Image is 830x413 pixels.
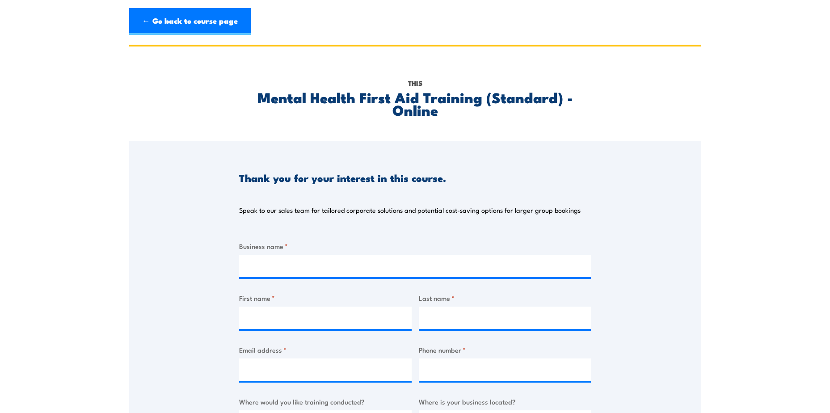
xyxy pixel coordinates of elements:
[239,345,412,355] label: Email address
[239,206,581,215] p: Speak to our sales team for tailored corporate solutions and potential cost-saving options for la...
[239,173,446,183] h3: Thank you for your interest in this course.
[239,91,591,116] h2: Mental Health First Aid Training (Standard) - Online
[239,241,591,251] label: Business name
[419,293,591,303] label: Last name
[239,293,412,303] label: First name
[239,78,591,88] p: This
[239,396,412,407] label: Where would you like training conducted?
[419,396,591,407] label: Where is your business located?
[419,345,591,355] label: Phone number
[129,8,251,35] a: ← Go back to course page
